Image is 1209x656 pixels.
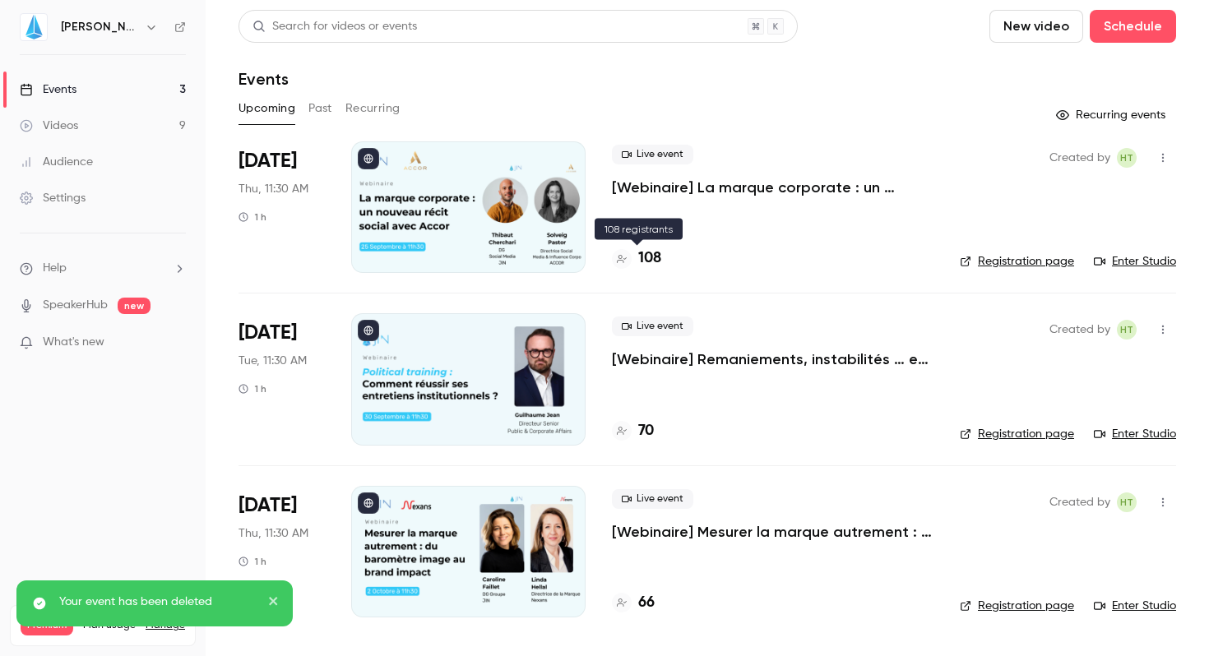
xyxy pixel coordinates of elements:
a: Enter Studio [1094,598,1176,614]
span: Thu, 11:30 AM [239,181,308,197]
div: 1 h [239,555,266,568]
div: Events [20,81,76,98]
h1: Events [239,69,289,89]
button: Schedule [1090,10,1176,43]
span: Thu, 11:30 AM [239,525,308,542]
div: Settings [20,190,86,206]
iframe: Noticeable Trigger [166,335,186,350]
h6: [PERSON_NAME] [61,19,138,35]
button: close [268,594,280,613]
div: Sep 25 Thu, 11:30 AM (Europe/Paris) [239,141,325,273]
a: Enter Studio [1094,253,1176,270]
a: [Webinaire] La marque corporate : un nouveau récit social avec [PERSON_NAME] [612,178,933,197]
div: 1 h [239,210,266,224]
button: Upcoming [239,95,295,122]
h4: 108 [638,247,661,270]
a: 108 [612,247,661,270]
span: new [118,298,151,314]
a: Enter Studio [1094,426,1176,442]
h4: 70 [638,420,654,442]
div: Audience [20,154,93,170]
button: Past [308,95,332,122]
span: Hugo Tauzin [1117,492,1137,512]
span: Live event [612,145,693,164]
span: Hugo Tauzin [1117,320,1137,340]
a: Registration page [960,253,1074,270]
a: [Webinaire] Mesurer la marque autrement : du baromètre image au brand impact [612,522,933,542]
span: Hugo Tauzin [1117,148,1137,168]
span: Created by [1049,148,1110,168]
a: [Webinaire] Remaniements, instabilités … et impact : comment réussir ses entretiens institutionne... [612,349,933,369]
span: Created by [1049,492,1110,512]
p: Your event has been deleted [59,594,257,610]
div: 1 h [239,382,266,395]
a: 70 [612,420,654,442]
span: Help [43,260,67,277]
a: 66 [612,592,655,614]
span: HT [1120,148,1133,168]
button: Recurring events [1049,102,1176,128]
span: HT [1120,320,1133,340]
div: Sep 30 Tue, 11:30 AM (Europe/Paris) [239,313,325,445]
li: help-dropdown-opener [20,260,186,277]
a: Registration page [960,426,1074,442]
span: What's new [43,334,104,351]
span: [DATE] [239,492,297,519]
button: New video [989,10,1083,43]
img: JIN [21,14,47,40]
span: [DATE] [239,320,297,346]
div: Videos [20,118,78,134]
div: Search for videos or events [252,18,417,35]
button: Recurring [345,95,401,122]
a: SpeakerHub [43,297,108,314]
span: Live event [612,489,693,509]
span: Created by [1049,320,1110,340]
span: HT [1120,492,1133,512]
h4: 66 [638,592,655,614]
span: Tue, 11:30 AM [239,353,307,369]
a: Registration page [960,598,1074,614]
span: Live event [612,316,693,336]
span: [DATE] [239,148,297,174]
div: Oct 2 Thu, 11:30 AM (Europe/Paris) [239,486,325,617]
